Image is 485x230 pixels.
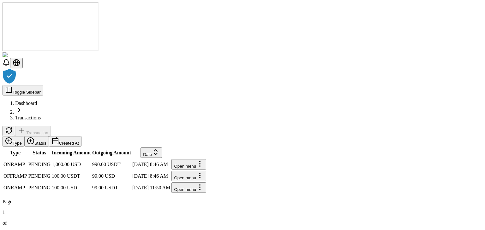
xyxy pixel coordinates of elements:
div: PENDING [28,173,51,179]
span: Open menu [174,187,196,192]
span: [DATE] 11:50 AM [132,185,170,190]
span: 100.00 USDT [52,173,80,179]
span: Open menu [174,164,196,169]
span: Toggle Sidebar [13,90,41,95]
th: Status [28,147,51,158]
th: Type [3,147,27,158]
a: Transactions [15,115,41,120]
img: ShieldPay Logo [3,52,40,58]
span: 99.00 USDT [92,185,118,190]
th: Incoming Amount [51,147,91,158]
button: Date [141,147,162,158]
nav: breadcrumb [3,101,482,121]
button: Open menu [171,159,206,170]
span: 1,000.00 USD [52,162,81,167]
td: ONRAMP [3,182,27,193]
button: Open menu [171,171,206,181]
span: Open menu [174,175,196,180]
span: Transaction [26,130,48,135]
button: Transaction [15,126,51,136]
a: Dashboard [15,101,37,106]
span: 990.00 USDT [92,162,121,167]
span: Created At [59,141,79,146]
td: OFFRAMP [3,170,27,181]
button: Toggle Sidebar [3,85,43,95]
button: Open menu [171,182,206,193]
td: ONRAMP [3,159,27,170]
th: Outgoing Amount [92,147,131,158]
p: 1 [3,210,482,215]
div: PENDING [28,185,51,191]
span: [DATE] 8:46 AM [132,173,168,179]
span: [DATE] 8:46 AM [132,162,168,167]
button: Created At [49,136,81,147]
button: Status [24,136,49,147]
p: of [3,220,482,226]
p: Page [3,199,482,204]
span: 100.00 USD [52,185,77,190]
button: Type [3,136,24,147]
div: PENDING [28,162,51,167]
span: 99.00 USD [92,173,115,179]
